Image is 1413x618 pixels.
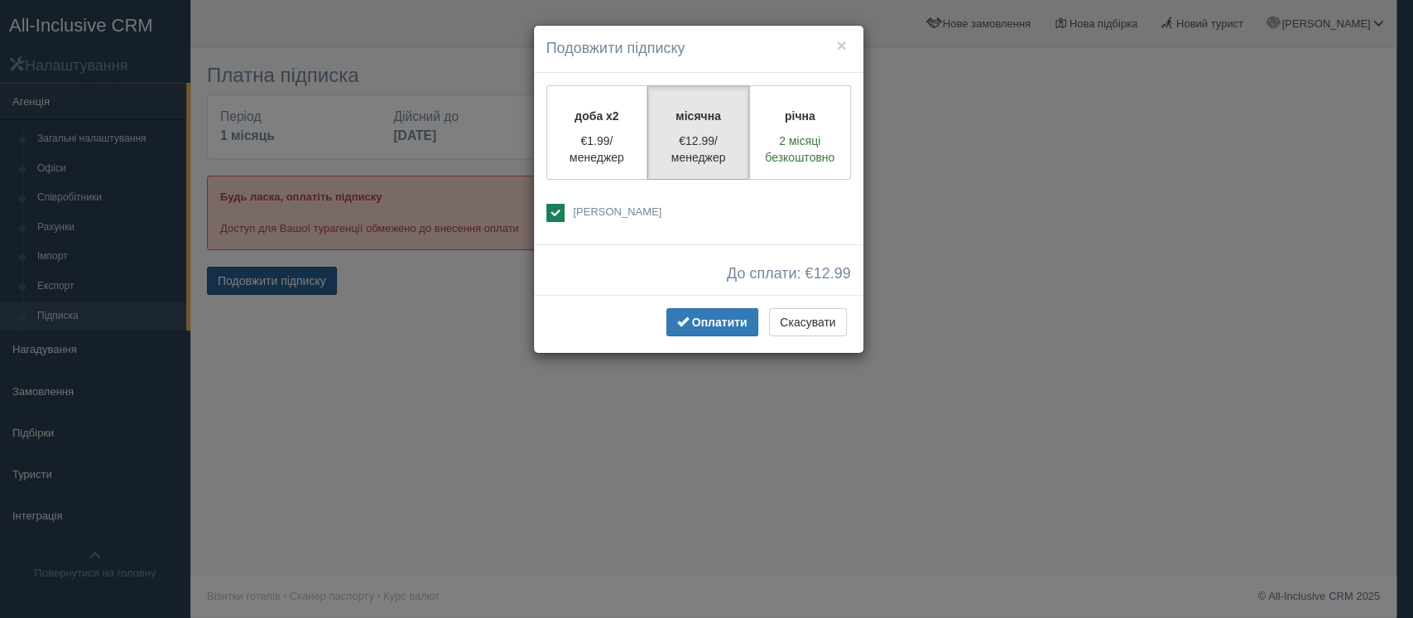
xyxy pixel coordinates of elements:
[692,316,747,329] span: Оплатити
[557,108,637,124] p: доба x2
[666,308,758,336] button: Оплатити
[769,308,846,336] button: Скасувати
[546,38,851,60] h4: Подовжити підписку
[836,36,846,54] button: ×
[760,108,840,124] p: річна
[813,265,850,282] span: 12.99
[760,133,840,166] p: 2 місяці безкоштовно
[658,133,738,166] p: €12.99/менеджер
[727,266,851,282] span: До сплати: €
[658,108,738,124] p: місячна
[557,133,637,166] p: €1.99/менеджер
[573,205,661,218] span: [PERSON_NAME]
